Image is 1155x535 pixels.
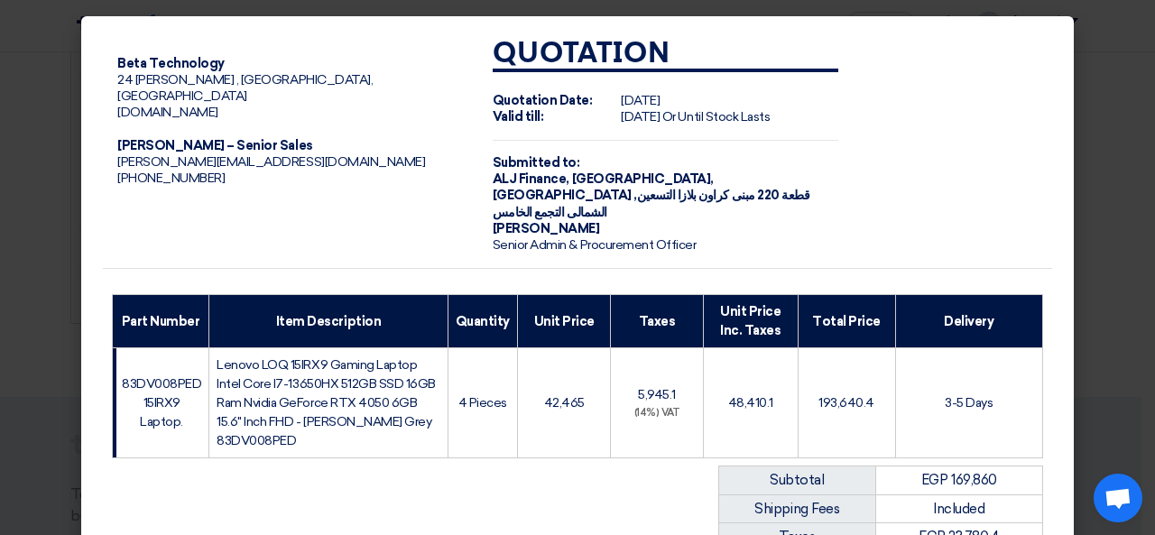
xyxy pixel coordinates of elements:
span: [DATE] [621,109,660,125]
div: Beta Technology [117,56,464,72]
span: Or Until Stock Lasts [662,109,770,125]
span: 193,640.4 [818,395,874,410]
strong: Valid till: [493,109,544,125]
td: 83DV008PED 15IRX9 Laptop. [113,348,209,458]
th: Unit Price Inc. Taxes [703,295,798,348]
span: Lenovo LOQ 15IRX9 Gaming Laptop Intel Core I7-13650HX 512GB SSD 16GB Ram Nvidia GeForce RTX 4050 ... [217,357,436,448]
th: Taxes [611,295,703,348]
span: 4 Pieces [458,395,507,410]
td: EGP 169,860 [875,466,1042,495]
span: [PERSON_NAME] [493,221,600,236]
span: [PERSON_NAME][EMAIL_ADDRESS][DOMAIN_NAME] [117,154,425,170]
th: Quantity [448,295,517,348]
span: [DATE] [621,93,660,108]
span: 42,465 [544,395,585,410]
span: Senior Admin & Procurement Officer [493,237,697,253]
th: Item Description [209,295,448,348]
span: [DOMAIN_NAME] [117,105,218,120]
td: Subtotal [719,466,876,495]
span: [GEOGRAPHIC_DATA], [GEOGRAPHIC_DATA] ,قطعة 220 مبنى كراون بلازا التسعين الشمالى التجمع الخامس [493,171,810,219]
th: Unit Price [517,295,610,348]
strong: Quotation Date: [493,93,593,108]
div: [PERSON_NAME] – Senior Sales [117,138,464,154]
div: (14%) VAT [618,406,695,421]
span: 48,410.1 [728,395,773,410]
th: Delivery [895,295,1042,348]
strong: Submitted to: [493,155,580,171]
span: [PHONE_NUMBER] [117,171,225,186]
td: Shipping Fees [719,494,876,523]
span: 5,945.1 [638,387,676,402]
span: 24 [PERSON_NAME] , [GEOGRAPHIC_DATA], [GEOGRAPHIC_DATA] [117,72,373,104]
div: Open chat [1094,474,1142,522]
th: Part Number [113,295,209,348]
span: Included [933,501,984,517]
th: Total Price [798,295,895,348]
span: ALJ Finance, [493,171,569,187]
span: 3-5 Days [945,395,993,410]
strong: Quotation [493,40,670,69]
